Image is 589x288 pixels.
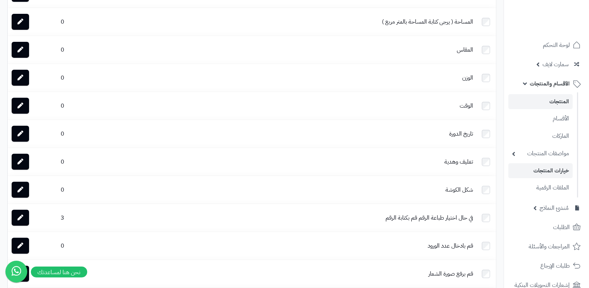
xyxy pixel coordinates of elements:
td: الوقت [128,92,476,120]
td: تاريخ الدورة [128,120,476,148]
a: المراجعات والأسئلة [508,238,585,255]
a: الماركات [508,128,573,144]
td: 0 [58,64,128,92]
td: الوزن [128,64,476,92]
td: في حال اختيار طباعة الرقم قم بكتابة الرقم [128,204,476,232]
td: 0 [58,148,128,176]
a: الأقسام [508,111,573,127]
td: 0 [58,232,128,260]
span: لوحة التحكم [543,40,570,50]
a: الطلبات [508,219,585,236]
td: 0 [58,36,128,64]
td: 0 [58,176,128,204]
a: خيارات المنتجات [508,163,573,178]
span: الأقسام والمنتجات [530,79,570,89]
td: تغليف وهدية [128,148,476,176]
span: مُنشئ النماذج [540,203,569,213]
a: الملفات الرقمية [508,180,573,196]
a: لوحة التحكم [508,36,585,54]
td: قم بادخال عدد الورود [128,232,476,260]
a: المنتجات [508,94,573,109]
span: طلبات الإرجاع [540,261,570,271]
a: مواصفات المنتجات [508,146,573,161]
span: الطلبات [553,222,570,232]
td: 0 [58,260,128,288]
td: شكل الكوشة [128,176,476,204]
td: 0 [58,120,128,148]
td: المساحة ( يرجى كتابة المساحة بالمتر مربع ) [128,8,476,36]
td: 3 [58,204,128,232]
td: المقاس [128,36,476,64]
span: سمارت لايف [542,59,569,69]
td: 0 [58,92,128,120]
span: المراجعات والأسئلة [529,241,570,252]
td: قم برفع صورة الشعار [128,260,476,288]
a: طلبات الإرجاع [508,257,585,275]
td: 0 [58,8,128,36]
